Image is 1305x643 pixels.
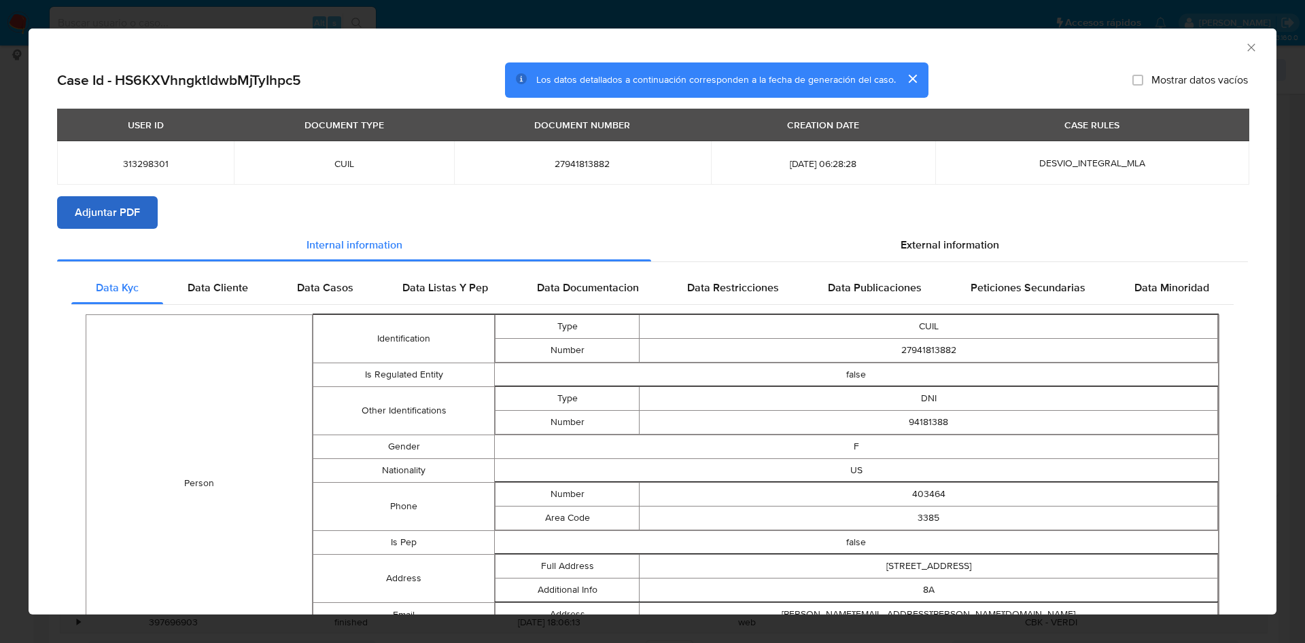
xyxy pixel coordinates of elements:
div: DOCUMENT NUMBER [526,113,638,136]
span: Adjuntar PDF [75,198,140,227]
td: [PERSON_NAME][EMAIL_ADDRESS][PERSON_NAME][DOMAIN_NAME] [640,602,1218,626]
input: Mostrar datos vacíos [1132,74,1143,85]
div: Detailed info [57,229,1248,261]
span: Data Restricciones [687,280,779,295]
span: Los datos detallados a continuación corresponden a la fecha de generación del caso. [536,73,896,86]
td: 94181388 [640,410,1218,434]
td: Is Pep [313,530,494,554]
td: [STREET_ADDRESS] [640,554,1218,578]
span: Data Casos [297,280,353,295]
td: Gender [313,435,494,458]
td: Identification [313,314,494,363]
td: Address [313,554,494,602]
td: Number [495,338,640,362]
td: F [494,435,1218,458]
button: Adjuntar PDF [57,196,158,229]
span: Internal information [307,237,402,253]
td: Email [313,602,494,627]
div: CASE RULES [1056,113,1128,136]
span: Data Publicaciones [828,280,922,295]
td: Full Address [495,554,640,578]
button: Cerrar ventana [1245,41,1257,53]
span: External information [901,237,999,253]
span: Data Documentacion [537,280,639,295]
td: false [494,363,1218,386]
td: 8A [640,578,1218,602]
td: Number [495,410,640,434]
h2: Case Id - HS6KXVhngktldwbMjTyIhpc5 [57,71,301,88]
span: Data Listas Y Pep [402,280,488,295]
span: [DATE] 06:28:28 [727,157,919,169]
button: cerrar [896,62,928,95]
span: 27941813882 [470,157,695,169]
td: CUIL [640,314,1218,338]
td: Address [495,602,640,626]
div: Detailed internal info [71,272,1234,304]
span: Mostrar datos vacíos [1151,73,1248,86]
td: 27941813882 [640,338,1218,362]
td: 3385 [640,506,1218,530]
td: Area Code [495,506,640,530]
td: Type [495,314,640,338]
td: Other Identifications [313,386,494,435]
td: Nationality [313,458,494,482]
td: false [494,530,1218,554]
td: US [494,458,1218,482]
div: USER ID [120,113,172,136]
span: DESVIO_INTEGRAL_MLA [1039,155,1145,169]
td: Number [495,482,640,506]
span: Data Kyc [96,280,139,295]
span: Data Cliente [188,280,248,295]
div: closure-recommendation-modal [29,29,1276,614]
td: Additional Info [495,578,640,602]
td: Phone [313,482,494,530]
span: CUIL [250,157,438,169]
td: 403464 [640,482,1218,506]
div: CREATION DATE [779,113,867,136]
td: Type [495,386,640,410]
td: Is Regulated Entity [313,363,494,386]
div: DOCUMENT TYPE [296,113,392,136]
span: Peticiones Secundarias [971,280,1085,295]
span: Data Minoridad [1134,280,1209,295]
td: DNI [640,386,1218,410]
span: 313298301 [73,157,217,169]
